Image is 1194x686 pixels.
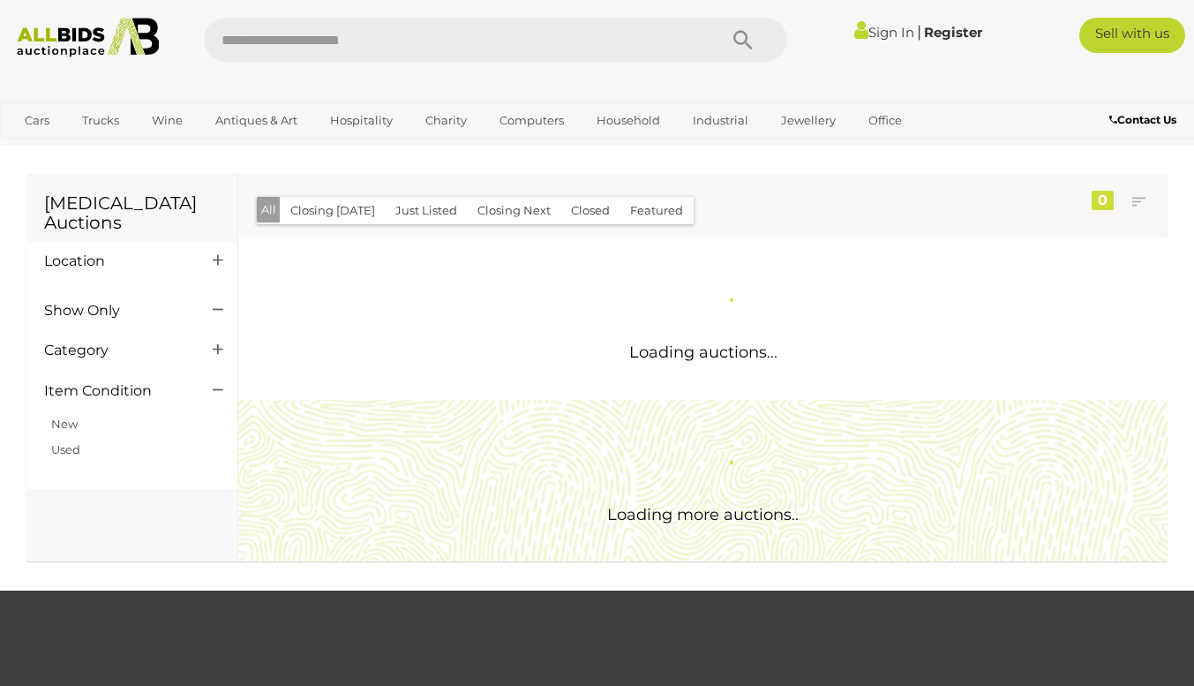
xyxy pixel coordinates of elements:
h1: [MEDICAL_DATA] Auctions [44,193,220,232]
a: Computers [488,106,575,135]
button: Featured [620,197,694,224]
a: Sell with us [1079,18,1185,53]
button: Closing [DATE] [280,197,386,224]
button: Just Listed [385,197,468,224]
a: Office [857,106,913,135]
button: Closed [560,197,620,224]
h4: Location [44,253,186,269]
button: Search [699,18,787,62]
a: Trucks [71,106,131,135]
span: | [917,22,921,41]
button: All [257,197,281,222]
div: 0 [1092,191,1114,210]
button: Closing Next [467,197,561,224]
a: Household [585,106,672,135]
h4: Show Only [44,303,186,319]
a: [GEOGRAPHIC_DATA] [82,135,230,164]
a: Industrial [681,106,760,135]
a: Sign In [854,24,914,41]
a: Charity [414,106,478,135]
a: New [51,417,78,431]
span: Loading auctions... [629,343,777,362]
img: Allbids.com.au [9,18,168,57]
span: Loading more auctions.. [607,505,799,524]
h4: Category [44,343,186,358]
a: Cars [13,106,61,135]
a: Register [924,24,982,41]
a: Hospitality [319,106,404,135]
a: Used [51,442,80,456]
a: Contact Us [1109,110,1181,130]
a: Sports [13,135,72,164]
a: Jewellery [770,106,847,135]
b: Contact Us [1109,113,1176,126]
h4: Item Condition [44,383,186,399]
a: Antiques & Art [204,106,309,135]
a: Wine [140,106,194,135]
